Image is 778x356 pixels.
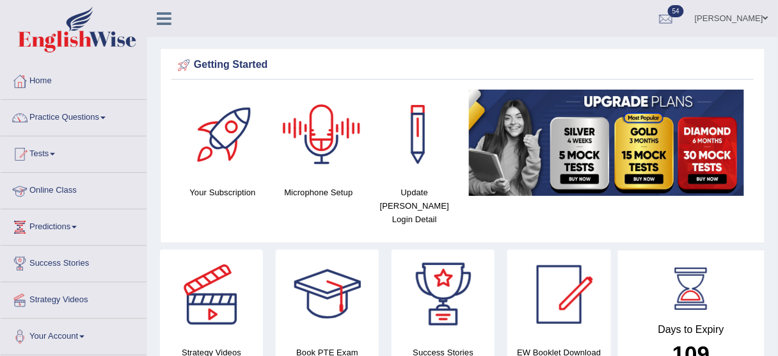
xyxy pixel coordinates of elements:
[1,282,147,314] a: Strategy Videos
[373,186,456,226] h4: Update [PERSON_NAME] Login Detail
[1,173,147,205] a: Online Class
[181,186,264,199] h4: Your Subscription
[1,246,147,278] a: Success Stories
[1,209,147,241] a: Predictions
[1,319,147,351] a: Your Account
[1,63,147,95] a: Home
[632,324,751,336] h4: Days to Expiry
[1,100,147,132] a: Practice Questions
[277,186,360,199] h4: Microphone Setup
[175,56,750,75] div: Getting Started
[1,136,147,168] a: Tests
[469,90,744,196] img: small5.jpg
[668,5,684,17] span: 54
